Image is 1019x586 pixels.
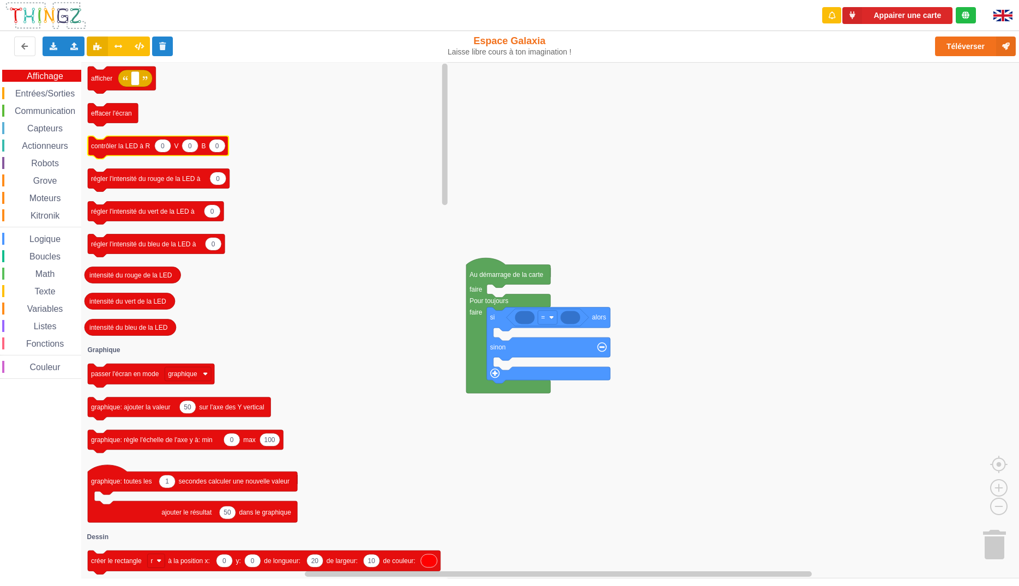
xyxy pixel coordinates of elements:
[25,339,65,348] span: Fonctions
[421,47,598,57] div: Laisse libre cours à ton imagination !
[5,1,87,30] img: thingz_logo.png
[239,509,291,516] text: dans le graphique
[224,509,231,516] text: 50
[490,343,506,351] text: sinon
[33,287,57,296] span: Texte
[216,174,220,182] text: 0
[469,297,508,305] text: Pour toujours
[202,142,206,149] text: B
[14,89,76,98] span: Entrées/Sorties
[199,403,264,411] text: sur l'axe des Y vertical
[28,363,62,372] span: Couleur
[91,75,112,82] text: afficher
[541,313,545,321] text: =
[165,478,169,485] text: 1
[91,403,170,411] text: graphique: ajouter la valeur
[28,252,62,261] span: Boucles
[469,271,544,279] text: Au démarrage de la carte
[91,142,150,149] text: contrôler la LED à R
[243,436,256,444] text: max
[87,533,108,541] text: Dessin
[91,436,213,444] text: graphique: règle l'échelle de l'axe y à: min
[842,7,952,24] button: Appairer une carte
[215,142,219,149] text: 0
[91,240,196,247] text: régler l'intensité du bleu de la LED à
[91,174,201,182] text: régler l'intensité du rouge de la LED à
[150,557,153,565] text: r
[490,313,495,321] text: si
[179,478,290,485] text: secondes calculer une nouvelle valeur
[34,269,57,279] span: Math
[91,109,132,117] text: effacer l'écran
[230,436,234,444] text: 0
[311,557,319,565] text: 20
[26,304,65,313] span: Variables
[28,194,63,203] span: Moteurs
[421,35,598,57] div: Espace Galaxia
[89,323,168,331] text: intensité du bleu de la LED
[592,313,606,321] text: alors
[251,557,255,565] text: 0
[161,509,212,516] text: ajouter le résultat
[236,557,241,565] text: y:
[222,557,226,565] text: 0
[29,211,61,220] span: Kitronik
[25,71,64,81] span: Affichage
[32,176,59,185] span: Grove
[184,403,191,411] text: 50
[28,234,62,244] span: Logique
[91,478,152,485] text: graphique: toutes les
[469,309,483,316] text: faire
[32,322,58,331] span: Listes
[956,7,976,23] div: Tu es connecté au serveur de création de Thingz
[26,124,64,133] span: Capteurs
[91,207,195,215] text: régler l'intensité du vert de la LED à
[161,142,165,149] text: 0
[212,240,215,247] text: 0
[383,557,415,565] text: de couleur:
[91,370,159,378] text: passer l'écran en mode
[188,142,192,149] text: 0
[264,557,300,565] text: de longueur:
[88,346,120,354] text: Graphique
[89,297,166,305] text: intensité du vert de la LED
[210,207,214,215] text: 0
[327,557,358,565] text: de largeur:
[168,557,210,565] text: à la position x:
[469,286,483,293] text: faire
[168,370,197,378] text: graphique
[89,271,172,279] text: intensité du rouge de la LED
[993,10,1012,21] img: gb.png
[367,557,375,565] text: 10
[174,142,179,149] text: V
[91,557,142,565] text: créer le rectangle
[13,106,77,116] span: Communication
[29,159,61,168] span: Robots
[20,141,70,150] span: Actionneurs
[264,436,275,444] text: 100
[935,37,1016,56] button: Téléverser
